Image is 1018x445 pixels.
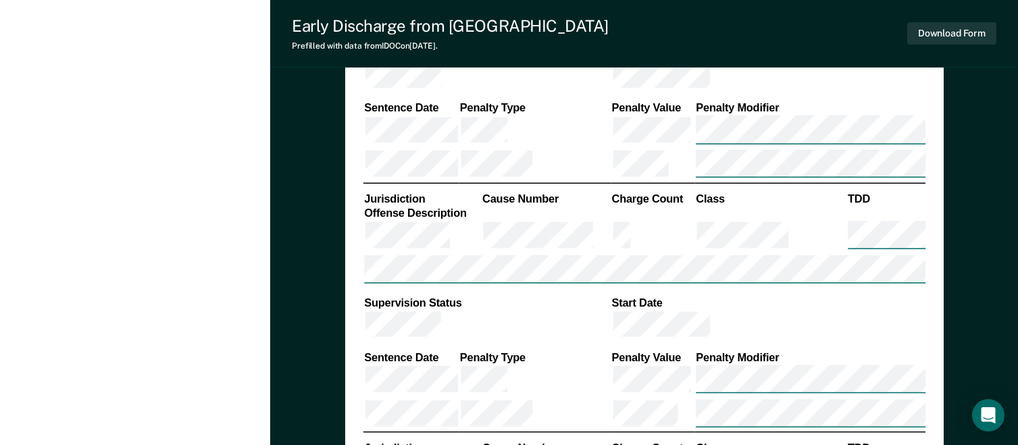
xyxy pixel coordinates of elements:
[695,191,847,205] th: Class
[972,399,1004,431] div: Open Intercom Messenger
[363,296,611,310] th: Supervision Status
[292,16,609,36] div: Early Discharge from [GEOGRAPHIC_DATA]
[907,22,996,45] button: Download Form
[481,191,610,205] th: Cause Number
[611,100,695,114] th: Penalty Value
[363,191,482,205] th: Jurisdiction
[611,191,695,205] th: Charge Count
[363,350,459,364] th: Sentence Date
[459,100,611,114] th: Penalty Type
[363,206,482,220] th: Offense Description
[363,100,459,114] th: Sentence Date
[292,41,609,51] div: Prefilled with data from IDOC on [DATE] .
[611,296,925,310] th: Start Date
[695,350,925,364] th: Penalty Modifier
[459,350,611,364] th: Penalty Type
[611,350,695,364] th: Penalty Value
[846,191,925,205] th: TDD
[695,100,925,114] th: Penalty Modifier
